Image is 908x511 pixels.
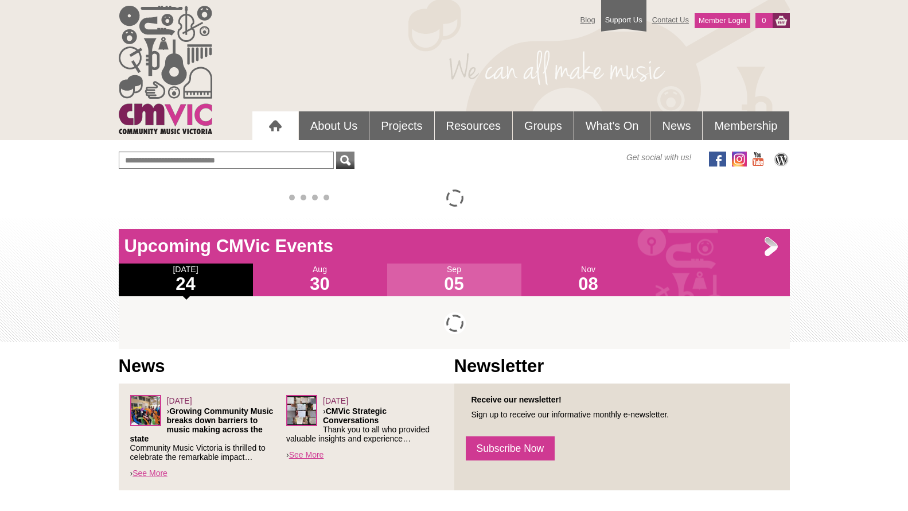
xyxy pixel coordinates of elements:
a: News [650,111,702,140]
p: › Community Music Victoria is thrilled to celebrate the remarkable impact… [130,407,287,462]
img: Screenshot_2025-06-03_at_4.38.34%E2%80%AFPM.png [130,395,161,426]
a: About Us [299,111,369,140]
a: Projects [369,111,434,140]
h1: Upcoming CMVic Events [119,235,790,258]
div: Nov [521,264,656,296]
img: CMVic Blog [773,152,790,167]
h1: News [119,355,454,378]
span: [DATE] [167,396,192,405]
a: Blog [575,10,601,30]
div: Sep [387,264,521,296]
a: Resources [435,111,513,140]
span: Get social with us! [626,152,692,163]
strong: CMVic Strategic Conversations [323,407,387,425]
div: Aug [253,264,387,296]
a: 0 [755,13,772,28]
a: What's On [574,111,650,140]
p: Sign up to receive our informative monthly e-newsletter. [466,410,778,419]
img: icon-instagram.png [732,152,747,167]
a: Membership [703,111,789,140]
a: See More [289,450,324,459]
h1: Newsletter [454,355,790,378]
div: › [130,395,287,479]
strong: Growing Community Music breaks down barriers to music making across the state [130,407,274,443]
p: › Thank you to all who provided valuable insights and experience… [286,407,443,443]
h1: 30 [253,275,387,293]
h1: 24 [119,275,253,293]
a: Contact Us [646,10,695,30]
a: See More [133,469,167,478]
h1: 05 [387,275,521,293]
a: Groups [513,111,574,140]
a: Subscribe Now [466,436,555,460]
div: › [286,395,443,460]
h1: 08 [521,275,656,293]
span: [DATE] [323,396,348,405]
div: [DATE] [119,264,253,296]
strong: Receive our newsletter! [471,395,562,404]
img: Leaders-Forum_sq.png [286,395,317,426]
img: cmvic_logo.png [119,6,212,134]
a: Member Login [695,13,750,28]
